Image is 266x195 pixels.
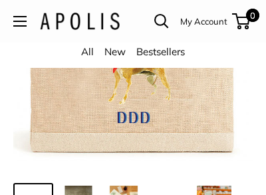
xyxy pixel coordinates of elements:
[246,9,259,22] span: 0
[13,16,27,27] button: Open menu
[154,14,169,29] a: Open search
[180,13,227,29] a: My Account
[136,45,185,58] a: Bestsellers
[40,13,120,30] img: Apolis
[104,45,126,58] a: New
[81,45,94,58] a: All
[233,13,250,29] a: 0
